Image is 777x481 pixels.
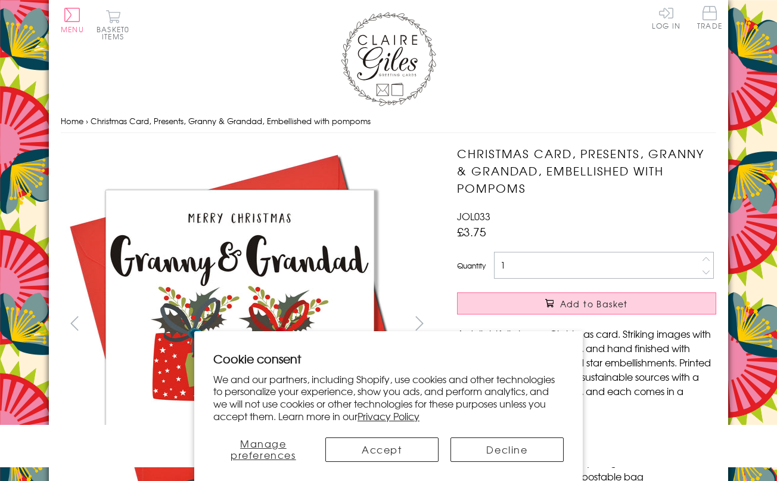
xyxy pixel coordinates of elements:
[61,8,84,33] button: Menu
[231,436,296,462] span: Manage preferences
[457,292,716,314] button: Add to Basket
[61,24,84,35] span: Menu
[86,115,88,127] span: ›
[61,109,716,134] nav: breadcrumbs
[358,409,419,423] a: Privacy Policy
[697,6,722,29] span: Trade
[457,223,486,240] span: £3.75
[213,350,564,367] h2: Cookie consent
[97,10,129,40] button: Basket0 items
[91,115,371,127] span: Christmas Card, Presents, Granny & Grandad, Embellished with pompoms
[457,326,716,412] p: A delightfully joyous Christmas card. Striking images with contemporary bold colours, and hand fi...
[325,437,439,462] button: Accept
[213,437,313,462] button: Manage preferences
[652,6,680,29] a: Log In
[457,145,716,196] h1: Christmas Card, Presents, Granny & Grandad, Embellished with pompoms
[102,24,129,42] span: 0 items
[406,310,433,337] button: next
[213,373,564,423] p: We and our partners, including Shopify, use cookies and other technologies to personalize your ex...
[341,12,436,106] img: Claire Giles Greetings Cards
[457,209,490,223] span: JOL033
[450,437,564,462] button: Decline
[560,298,628,310] span: Add to Basket
[697,6,722,32] a: Trade
[61,310,88,337] button: prev
[61,115,83,127] a: Home
[457,260,486,271] label: Quantity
